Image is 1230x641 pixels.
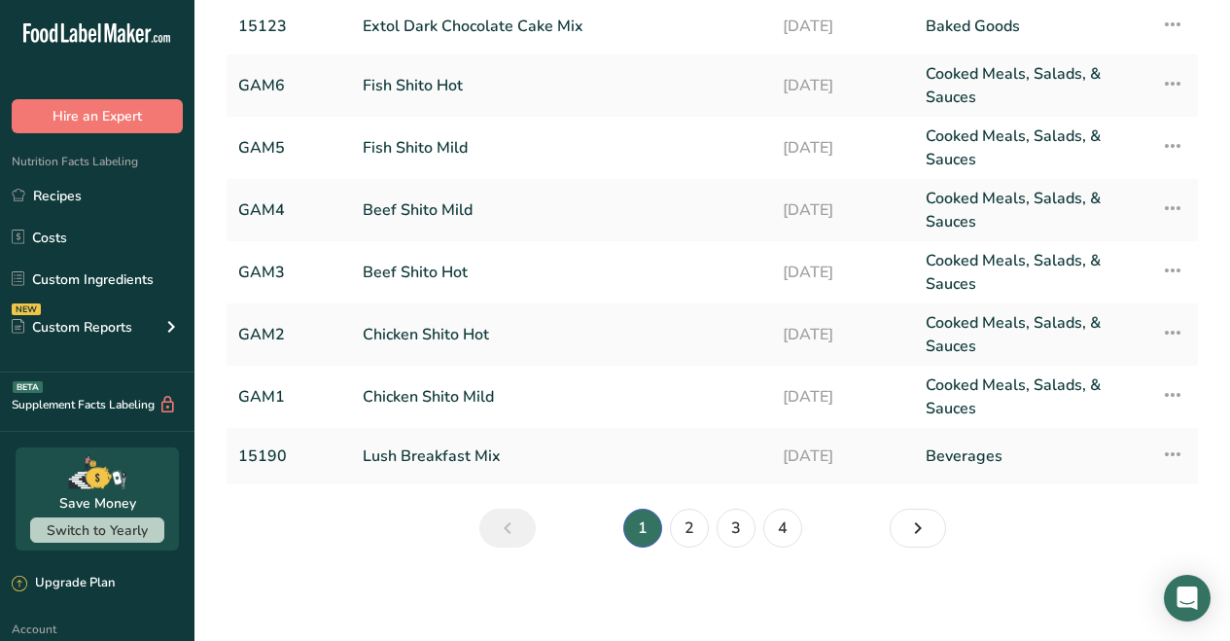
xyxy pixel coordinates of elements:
[238,187,339,233] a: GAM4
[926,62,1139,109] a: Cooked Meals, Salads, & Sauces
[238,249,339,296] a: GAM3
[12,574,115,593] div: Upgrade Plan
[783,6,901,47] a: [DATE]
[363,187,759,233] a: Beef Shito Mild
[783,311,901,358] a: [DATE]
[13,381,43,393] div: BETA
[363,6,759,47] a: Extol Dark Chocolate Cake Mix
[363,125,759,171] a: Fish Shito Mild
[363,311,759,358] a: Chicken Shito Hot
[363,62,759,109] a: Fish Shito Hot
[12,303,41,315] div: NEW
[783,187,901,233] a: [DATE]
[238,6,339,47] a: 15123
[926,249,1139,296] a: Cooked Meals, Salads, & Sauces
[363,249,759,296] a: Beef Shito Hot
[59,493,136,514] div: Save Money
[47,521,148,540] span: Switch to Yearly
[238,125,339,171] a: GAM5
[30,517,164,543] button: Switch to Yearly
[783,62,901,109] a: [DATE]
[670,509,709,548] a: Page 2.
[783,374,901,420] a: [DATE]
[238,374,339,420] a: GAM1
[926,436,1139,477] a: Beverages
[238,311,339,358] a: GAM2
[926,187,1139,233] a: Cooked Meals, Salads, & Sauces
[1164,575,1211,622] div: Open Intercom Messenger
[890,509,946,548] a: Next page
[926,374,1139,420] a: Cooked Meals, Salads, & Sauces
[363,436,759,477] a: Lush Breakfast Mix
[783,436,901,477] a: [DATE]
[363,374,759,420] a: Chicken Shito Mild
[238,62,339,109] a: GAM6
[479,509,536,548] a: Previous page
[783,125,901,171] a: [DATE]
[926,6,1139,47] a: Baked Goods
[783,249,901,296] a: [DATE]
[12,99,183,133] button: Hire an Expert
[12,317,132,338] div: Custom Reports
[926,311,1139,358] a: Cooked Meals, Salads, & Sauces
[926,125,1139,171] a: Cooked Meals, Salads, & Sauces
[717,509,756,548] a: Page 3.
[763,509,802,548] a: Page 4.
[238,436,339,477] a: 15190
